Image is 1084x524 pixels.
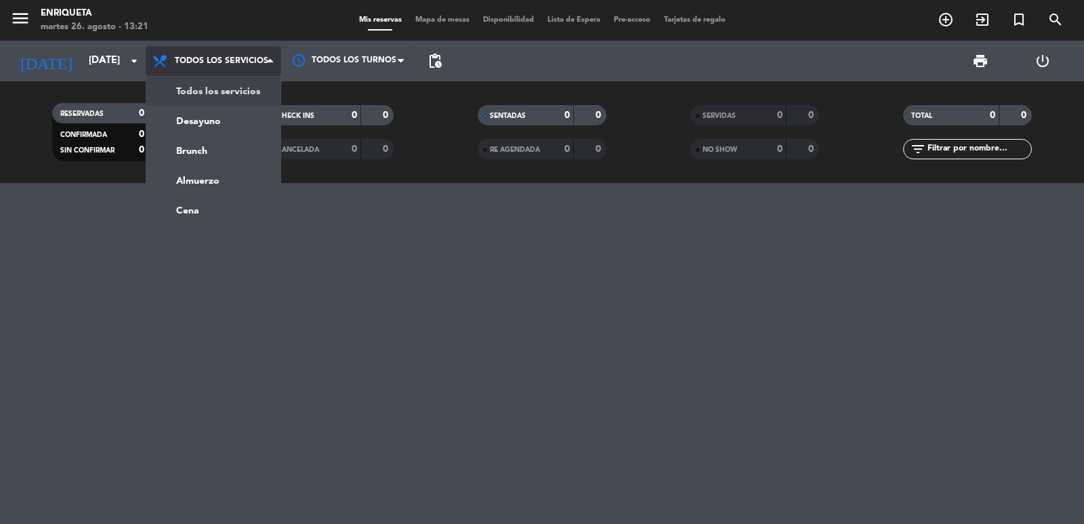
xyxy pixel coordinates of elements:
[146,136,280,166] a: Brunch
[596,110,604,120] strong: 0
[938,12,954,28] i: add_circle_outline
[41,7,148,20] div: Enriqueta
[808,144,816,154] strong: 0
[352,110,357,120] strong: 0
[352,16,409,24] span: Mis reservas
[490,113,526,119] span: SENTADAS
[60,147,114,154] span: SIN CONFIRMAR
[383,144,391,154] strong: 0
[1047,12,1064,28] i: search
[911,113,932,119] span: TOTAL
[607,16,657,24] span: Pre-acceso
[808,110,816,120] strong: 0
[564,110,570,120] strong: 0
[990,110,995,120] strong: 0
[972,53,988,69] span: print
[139,129,144,139] strong: 0
[476,16,541,24] span: Disponibilidad
[146,196,280,226] a: Cena
[10,46,82,76] i: [DATE]
[277,146,319,153] span: CANCELADA
[146,106,280,136] a: Desayuno
[596,144,604,154] strong: 0
[146,166,280,196] a: Almuerzo
[703,113,736,119] span: SERVIDAS
[60,110,104,117] span: RESERVADAS
[1012,41,1074,81] div: LOG OUT
[126,53,142,69] i: arrow_drop_down
[10,8,30,33] button: menu
[60,132,107,138] span: CONFIRMADA
[139,145,144,155] strong: 0
[1021,110,1029,120] strong: 0
[564,144,570,154] strong: 0
[352,144,357,154] strong: 0
[175,56,268,66] span: Todos los servicios
[1035,53,1051,69] i: power_settings_new
[657,16,732,24] span: Tarjetas de regalo
[427,53,443,69] span: pending_actions
[146,77,280,106] a: Todos los servicios
[777,110,783,120] strong: 0
[1011,12,1027,28] i: turned_in_not
[703,146,737,153] span: NO SHOW
[10,8,30,28] i: menu
[277,113,314,119] span: CHECK INS
[777,144,783,154] strong: 0
[409,16,476,24] span: Mapa de mesas
[974,12,991,28] i: exit_to_app
[541,16,607,24] span: Lista de Espera
[139,108,144,118] strong: 0
[41,20,148,34] div: martes 26. agosto - 13:21
[926,142,1031,157] input: Filtrar por nombre...
[490,146,540,153] span: RE AGENDADA
[383,110,391,120] strong: 0
[910,141,926,157] i: filter_list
